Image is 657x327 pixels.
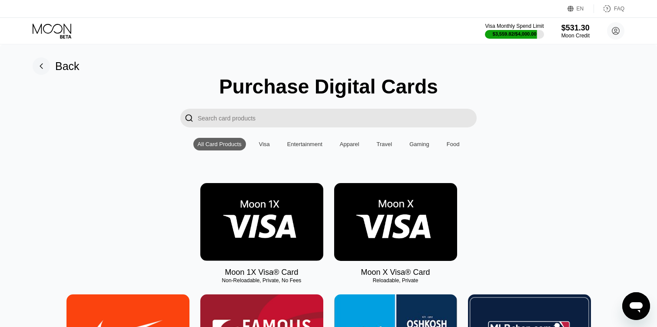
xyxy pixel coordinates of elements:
[622,292,650,320] iframe: Кнопка, открывающая окно обмена сообщениями; идет разговор
[447,141,460,147] div: Food
[200,277,323,284] div: Non-Reloadable, Private, No Fees
[255,138,274,150] div: Visa
[594,4,624,13] div: FAQ
[377,141,392,147] div: Travel
[567,4,594,13] div: EN
[340,141,359,147] div: Apparel
[283,138,327,150] div: Entertainment
[405,138,434,150] div: Gaming
[372,138,397,150] div: Travel
[287,141,322,147] div: Entertainment
[485,23,544,29] div: Visa Monthly Spend Limit
[577,6,584,12] div: EN
[55,60,80,73] div: Back
[259,141,270,147] div: Visa
[225,268,298,277] div: Moon 1X Visa® Card
[193,138,246,150] div: All Card Products
[442,138,464,150] div: Food
[335,138,364,150] div: Apparel
[334,277,457,284] div: Reloadable, Private
[485,23,544,39] div: Visa Monthly Spend Limit$3,559.82/$4,000.00
[180,109,198,127] div: 
[561,23,590,39] div: $531.30Moon Credit
[493,31,537,37] div: $3,559.82 / $4,000.00
[361,268,430,277] div: Moon X Visa® Card
[198,141,242,147] div: All Card Products
[614,6,624,12] div: FAQ
[219,75,438,98] div: Purchase Digital Cards
[198,109,477,127] input: Search card products
[409,141,429,147] div: Gaming
[185,113,193,123] div: 
[561,33,590,39] div: Moon Credit
[561,23,590,33] div: $531.30
[33,57,80,75] div: Back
